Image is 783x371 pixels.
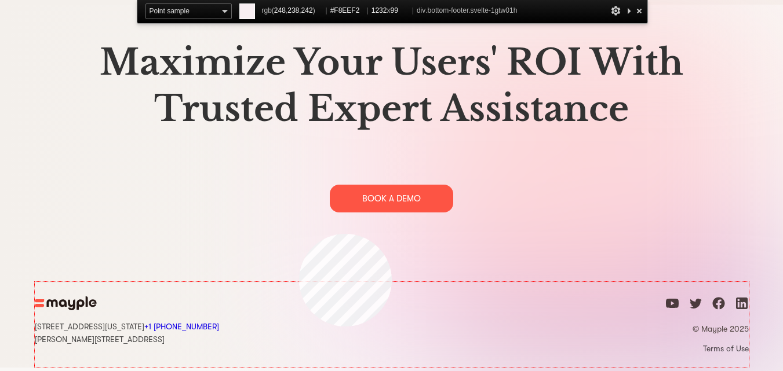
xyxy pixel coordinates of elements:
[330,185,453,212] div: BOOK A DEMO
[665,324,749,334] p: © Mayple 2025
[35,39,749,132] h2: Maximize Your Users' ROI With Trusted Expert Assistance
[735,296,749,314] a: linkedin icon
[35,296,97,310] img: mayple-logo
[689,296,702,314] a: twitter icon
[665,296,679,314] a: youtube icon
[712,296,726,314] a: facebook icon
[665,343,749,354] a: Terms of Use
[144,322,219,331] a: Call Mayple
[35,319,219,345] div: [STREET_ADDRESS][US_STATE] [PERSON_NAME][STREET_ADDRESS]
